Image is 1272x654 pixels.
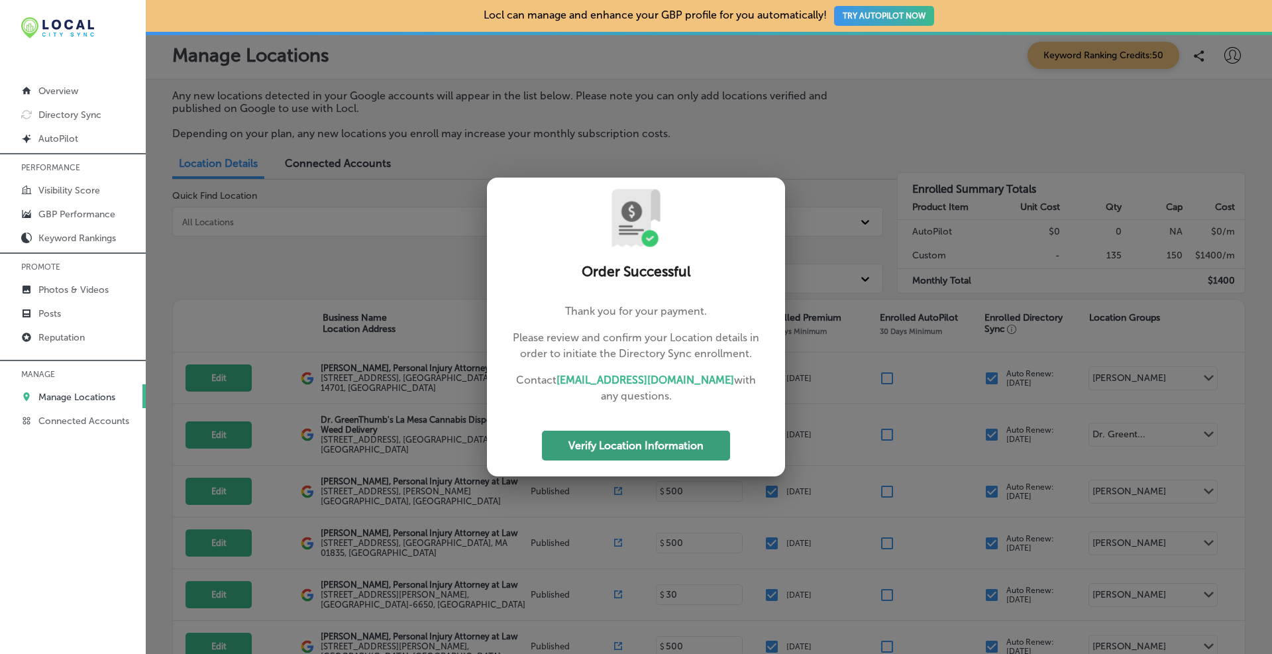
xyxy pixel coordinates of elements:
[508,303,764,319] p: Thank you for your payment.
[834,6,934,26] button: TRY AUTOPILOT NOW
[38,415,129,427] p: Connected Accounts
[38,209,115,220] p: GBP Performance
[38,233,116,244] p: Keyword Rankings
[38,133,78,144] p: AutoPilot
[556,374,734,386] a: [EMAIL_ADDRESS][DOMAIN_NAME]
[508,330,764,362] p: Please review and confirm your Location details in order to initiate the Directory Sync enrollment.
[38,185,100,196] p: Visibility Score
[508,372,764,404] p: Contact with any questions.
[21,17,94,38] img: 12321ecb-abad-46dd-be7f-2600e8d3409flocal-city-sync-logo-rectangle.png
[38,308,61,319] p: Posts
[38,85,78,97] p: Overview
[38,284,109,296] p: Photos & Videos
[38,392,115,403] p: Manage Locations
[503,264,769,280] h2: Order Successful
[542,431,730,461] button: Verify Location Information
[38,332,85,343] p: Reputation
[606,188,666,248] img: UryPoqUmSj4VC2ZdTn7sJzIzWBea8n9D3djSW0VNpAAAAABJRU5ErkJggg==
[38,109,101,121] p: Directory Sync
